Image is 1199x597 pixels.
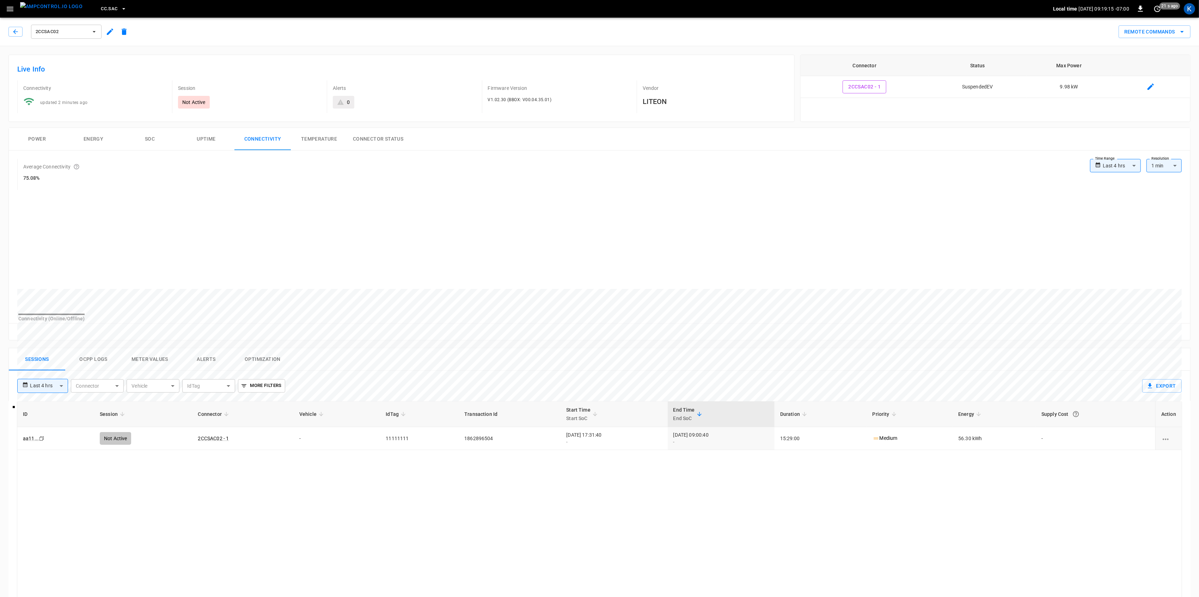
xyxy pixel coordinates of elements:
span: 21 s ago [1160,2,1180,10]
div: charging session options [1161,435,1176,442]
button: CC.SAC [98,2,129,16]
th: Connector [801,55,929,76]
table: sessions table [17,401,1182,450]
button: Meter Values [122,348,178,371]
p: Session [178,85,321,92]
label: Resolution [1151,156,1169,161]
span: Connector [198,410,231,418]
table: connector table [801,55,1190,98]
button: 2CCSAC02 [31,25,102,39]
div: profile-icon [1184,3,1195,14]
div: Start Time [566,406,591,423]
p: [DATE] 09:19:15 -07:00 [1079,5,1129,12]
p: Vendor [643,85,786,92]
button: Ocpp logs [65,348,122,371]
button: Temperature [291,128,347,150]
div: End Time [673,406,695,423]
p: Start SoC [566,414,591,423]
button: Sessions [9,348,65,371]
label: Time Range [1095,156,1115,161]
th: ID [17,401,94,427]
span: Start TimeStart SoC [566,406,600,423]
img: ampcontrol.io logo [20,2,82,11]
div: Supply Cost [1041,408,1150,420]
h6: LITEON [643,96,786,107]
h6: Live Info [17,63,786,75]
div: 1 min [1146,159,1182,172]
span: V1.02.30 (BBOX: V00.04.35.01) [488,97,552,102]
th: Transaction Id [459,401,561,427]
p: Average Connectivity [23,163,71,170]
button: Alerts [178,348,234,371]
span: IdTag [386,410,408,418]
button: set refresh interval [1152,3,1163,14]
h6: 75.08% [23,174,80,182]
span: Session [100,410,127,418]
button: More Filters [238,379,285,393]
th: Status [929,55,1027,76]
div: 0 [347,99,350,106]
button: Power [9,128,65,150]
div: Last 4 hrs [30,379,68,393]
span: Vehicle [299,410,326,418]
span: updated 2 minutes ago [40,100,87,105]
p: End SoC [673,414,695,423]
p: Connectivity [23,85,166,92]
button: Optimization [234,348,291,371]
div: remote commands options [1119,25,1191,38]
span: Duration [780,410,809,418]
span: End TimeEnd SoC [673,406,704,423]
p: Local time [1053,5,1077,12]
p: Not Active [182,99,206,106]
th: Action [1155,401,1182,427]
button: Energy [65,128,122,150]
button: 2CCSAC02 - 1 [843,80,886,93]
span: Energy [958,410,983,418]
th: Max Power [1027,55,1112,76]
p: Firmware Version [488,85,631,92]
span: CC.SAC [101,5,117,13]
span: 2CCSAC02 [36,28,88,36]
button: The cost of your charging session based on your supply rates [1070,408,1082,420]
button: Uptime [178,128,234,150]
td: 9.98 kW [1027,76,1112,98]
button: SOC [122,128,178,150]
button: Export [1142,379,1182,393]
button: Remote Commands [1119,25,1191,38]
button: Connector Status [347,128,409,150]
p: Alerts [333,85,476,92]
span: Priority [873,410,899,418]
div: Last 4 hrs [1103,159,1141,172]
td: SuspendedEV [929,76,1027,98]
button: Connectivity [234,128,291,150]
